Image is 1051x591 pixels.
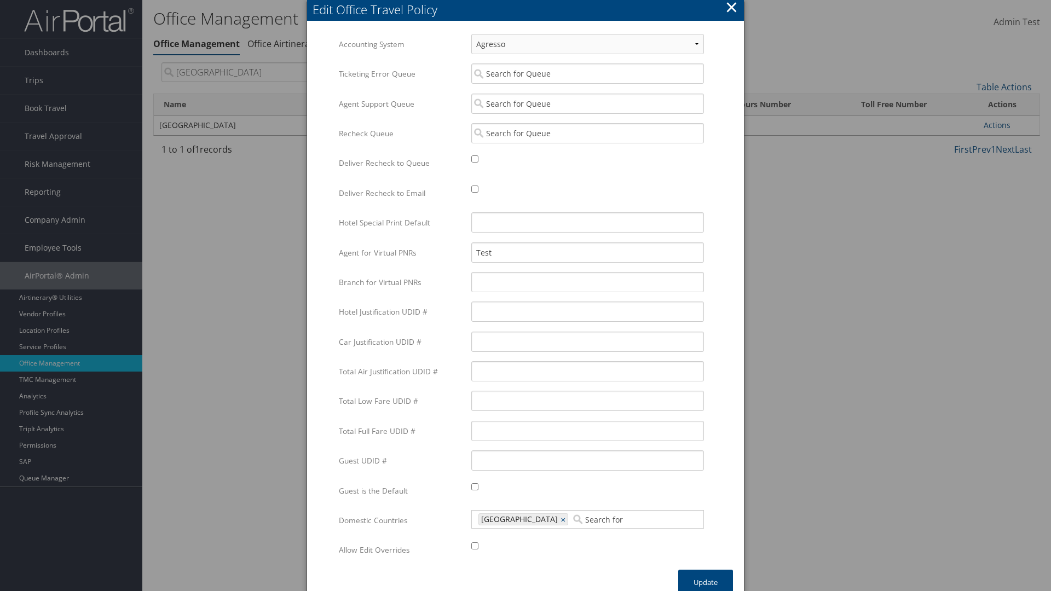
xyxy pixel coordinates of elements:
[339,480,463,501] label: Guest is the Default
[339,391,463,412] label: Total Low Fare UDID #
[339,421,463,442] label: Total Full Fare UDID #
[313,1,744,18] div: Edit Office Travel Policy
[471,123,704,143] input: Search for Queue
[339,242,463,263] label: Agent for Virtual PNRs
[339,272,463,293] label: Branch for Virtual PNRs
[479,514,558,525] span: [GEOGRAPHIC_DATA]
[339,63,463,84] label: Ticketing Error Queue
[471,94,704,114] input: Search for Queue
[339,183,463,204] label: Deliver Recheck to Email
[339,302,463,322] label: Hotel Justification UDID #
[339,540,463,560] label: Allow Edit Overrides
[471,63,704,84] input: Search for Queue
[339,153,463,173] label: Deliver Recheck to Queue
[561,514,568,525] a: ×
[339,123,463,144] label: Recheck Queue
[339,510,463,531] label: Domestic Countries
[339,94,463,114] label: Agent Support Queue
[339,361,463,382] label: Total Air Justification UDID #
[339,212,463,233] label: Hotel Special Print Default
[571,514,632,525] input: Search for Countries
[339,450,463,471] label: Guest UDID #
[339,34,463,55] label: Accounting System
[339,332,463,352] label: Car Justification UDID #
